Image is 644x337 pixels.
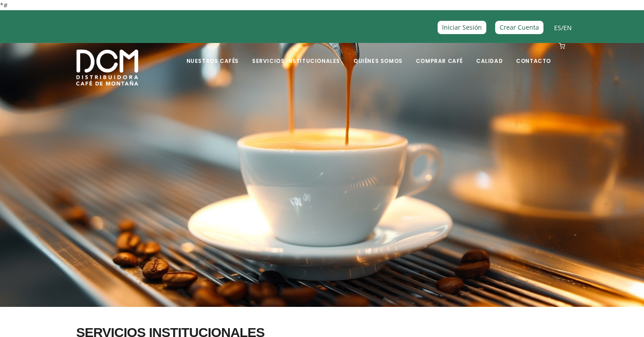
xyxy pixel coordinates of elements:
[348,44,408,65] a: Quiénes Somos
[181,44,244,65] a: Nuestros Cafés
[471,44,508,65] a: Calidad
[247,44,345,65] a: Servicios Institucionales
[563,23,572,32] a: EN
[438,21,486,34] a: Iniciar Sesión
[554,23,572,33] span: /
[411,44,468,65] a: Comprar Café
[495,21,543,34] a: Crear Cuenta
[511,44,556,65] a: Contacto
[554,23,561,32] a: ES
